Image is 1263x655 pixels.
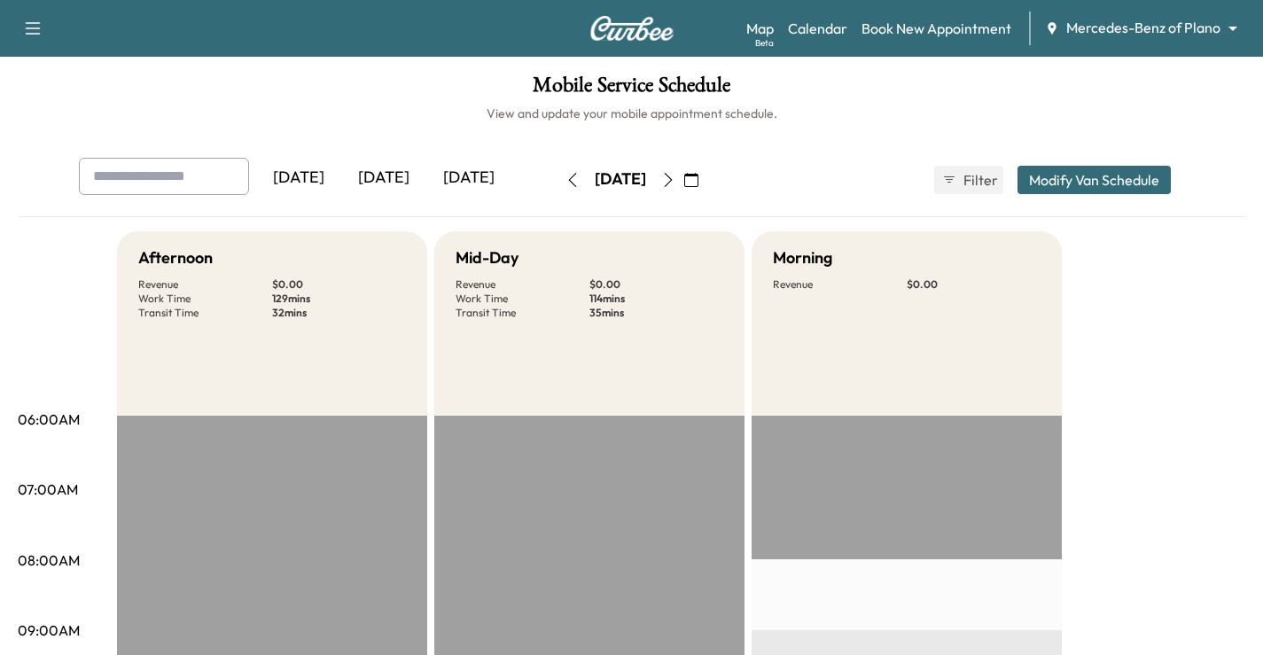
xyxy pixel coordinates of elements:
[456,306,589,320] p: Transit Time
[907,277,1041,292] p: $ 0.00
[456,277,589,292] p: Revenue
[595,168,646,191] div: [DATE]
[138,277,272,292] p: Revenue
[138,292,272,306] p: Work Time
[861,18,1011,39] a: Book New Appointment
[272,292,406,306] p: 129 mins
[18,105,1245,122] h6: View and update your mobile appointment schedule.
[256,158,341,199] div: [DATE]
[341,158,426,199] div: [DATE]
[426,158,511,199] div: [DATE]
[755,36,774,50] div: Beta
[18,479,78,500] p: 07:00AM
[773,277,907,292] p: Revenue
[1066,18,1220,38] span: Mercedes-Benz of Plano
[272,277,406,292] p: $ 0.00
[589,292,723,306] p: 114 mins
[456,292,589,306] p: Work Time
[589,16,674,41] img: Curbee Logo
[963,169,995,191] span: Filter
[18,550,80,571] p: 08:00AM
[138,246,213,270] h5: Afternoon
[589,277,723,292] p: $ 0.00
[456,246,518,270] h5: Mid-Day
[934,166,1003,194] button: Filter
[589,306,723,320] p: 35 mins
[272,306,406,320] p: 32 mins
[18,74,1245,105] h1: Mobile Service Schedule
[138,306,272,320] p: Transit Time
[788,18,847,39] a: Calendar
[18,620,80,641] p: 09:00AM
[773,246,832,270] h5: Morning
[1017,166,1171,194] button: Modify Van Schedule
[18,409,80,430] p: 06:00AM
[746,18,774,39] a: MapBeta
